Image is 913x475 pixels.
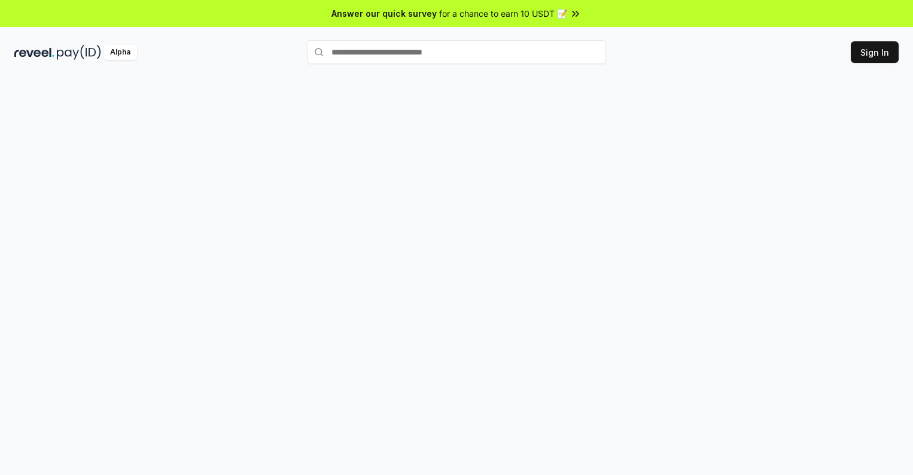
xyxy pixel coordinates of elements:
[57,45,101,60] img: pay_id
[104,45,137,60] div: Alpha
[14,45,54,60] img: reveel_dark
[851,41,899,63] button: Sign In
[439,7,567,20] span: for a chance to earn 10 USDT 📝
[331,7,437,20] span: Answer our quick survey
